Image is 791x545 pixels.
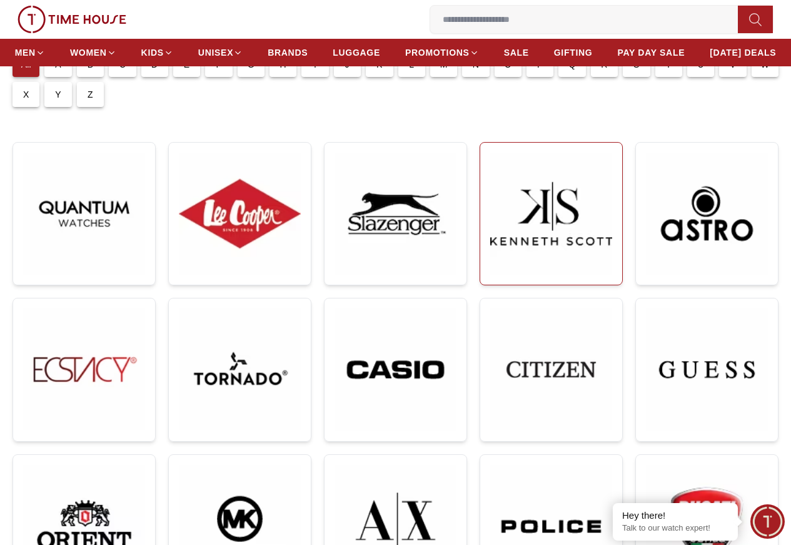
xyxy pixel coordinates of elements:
a: SALE [504,41,529,64]
img: ... [490,308,612,430]
img: ... [646,308,768,431]
a: BRANDS [268,41,308,64]
a: WOMEN [70,41,116,64]
span: SALE [504,46,529,59]
span: PROMOTIONS [405,46,470,59]
div: Hey there! [622,509,728,522]
img: ... [179,308,301,430]
a: PAY DAY SALE [617,41,685,64]
p: Y [55,88,61,101]
img: ... [490,153,612,275]
img: ... [335,153,456,275]
img: ... [335,308,456,431]
span: LUGGAGE [333,46,380,59]
img: ... [23,308,145,430]
a: UNISEX [198,41,243,64]
span: BRANDS [268,46,308,59]
span: MEN [15,46,36,59]
img: ... [18,6,126,33]
img: ... [646,153,768,275]
a: KIDS [141,41,173,64]
p: X [23,88,29,101]
a: [DATE] DEALS [710,41,776,64]
a: MEN [15,41,45,64]
span: PAY DAY SALE [617,46,685,59]
span: GIFTING [554,46,593,59]
span: WOMEN [70,46,107,59]
p: Talk to our watch expert! [622,523,728,534]
a: GIFTING [554,41,593,64]
div: Chat Widget [750,504,785,539]
span: KIDS [141,46,164,59]
img: ... [23,153,145,275]
span: UNISEX [198,46,233,59]
span: [DATE] DEALS [710,46,776,59]
p: Z [88,88,93,101]
img: ... [179,153,301,275]
a: LUGGAGE [333,41,380,64]
a: PROMOTIONS [405,41,479,64]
